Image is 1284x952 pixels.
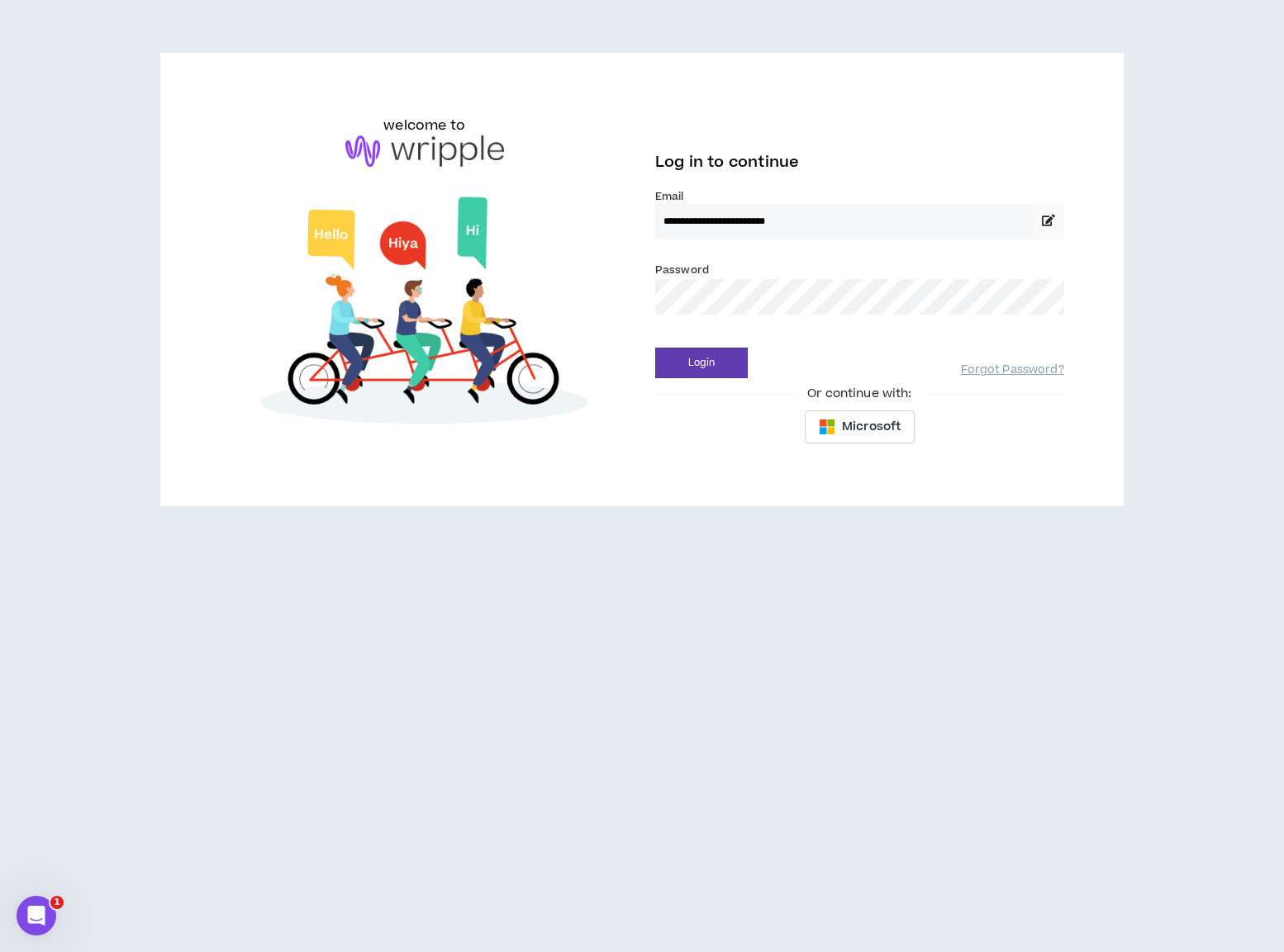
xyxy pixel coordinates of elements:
iframe: Intercom live chat [17,896,56,935]
span: Or continue with: [796,385,923,403]
label: Email [655,189,1064,204]
span: Log in to continue [655,152,799,173]
a: Forgot Password? [961,362,1064,378]
span: Microsoft [842,418,901,436]
img: Welcome to Wripple [220,183,629,444]
span: 1 [50,896,64,909]
button: Login [655,348,748,378]
button: Microsoft [805,410,915,443]
label: Password [655,263,709,277]
img: logo-brand.png [345,135,504,167]
h6: welcome to [383,116,465,135]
